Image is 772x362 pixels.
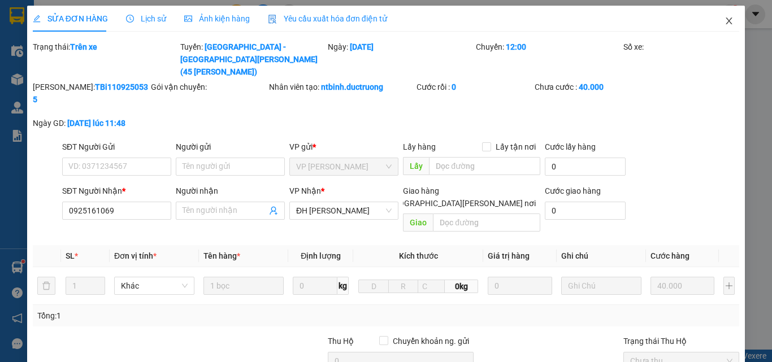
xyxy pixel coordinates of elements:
[114,251,157,260] span: Đơn vị tính
[545,142,596,151] label: Cước lấy hàng
[403,142,436,151] span: Lấy hàng
[296,158,392,175] span: VP Trần Bình
[488,251,530,260] span: Giá trị hàng
[268,14,387,23] span: Yêu cầu xuất hóa đơn điện tử
[545,186,601,195] label: Cước giao hàng
[557,245,646,267] th: Ghi chú
[289,186,321,195] span: VP Nhận
[321,82,383,91] b: ntbinh.ductruong
[399,251,438,260] span: Kích thước
[126,14,166,23] span: Lịch sử
[203,251,240,260] span: Tên hàng
[452,82,456,91] b: 0
[623,335,739,347] div: Trạng thái Thu Hộ
[289,141,398,153] div: VP gửi
[33,117,149,129] div: Ngày GD:
[388,280,419,293] input: R
[62,141,171,153] div: SĐT Người Gửi
[433,213,540,232] input: Dọc đường
[184,14,250,23] span: Ảnh kiện hàng
[381,197,540,210] span: [GEOGRAPHIC_DATA][PERSON_NAME] nơi
[301,251,341,260] span: Định lượng
[417,81,532,93] div: Cước rồi :
[445,280,478,293] span: 0kg
[126,15,134,23] span: clock-circle
[622,41,740,78] div: Số xe:
[561,277,641,295] input: Ghi Chú
[33,81,149,106] div: [PERSON_NAME]:
[203,277,284,295] input: VD: Bàn, Ghế
[62,185,171,197] div: SĐT Người Nhận
[337,277,349,295] span: kg
[388,335,474,347] span: Chuyển khoản ng. gửi
[579,82,604,91] b: 40.000
[650,251,689,260] span: Cước hàng
[650,277,714,295] input: 0
[403,157,429,175] span: Lấy
[418,280,445,293] input: C
[176,185,285,197] div: Người nhận
[121,277,188,294] span: Khác
[151,81,267,93] div: Gói vận chuyển:
[403,213,433,232] span: Giao
[725,16,734,25] span: close
[328,337,354,346] span: Thu Hộ
[535,81,650,93] div: Chưa cước :
[66,251,75,260] span: SL
[37,309,299,322] div: Tổng: 1
[713,6,745,37] button: Close
[70,42,97,51] b: Trên xe
[176,141,285,153] div: Người gửi
[33,14,108,23] span: SỬA ĐƠN HÀNG
[350,42,374,51] b: [DATE]
[403,186,439,195] span: Giao hàng
[296,202,392,219] span: ĐH Tân Bình
[327,41,474,78] div: Ngày:
[184,15,192,23] span: picture
[37,277,55,295] button: delete
[506,42,526,51] b: 12:00
[269,81,414,93] div: Nhân viên tạo:
[429,157,540,175] input: Dọc đường
[723,277,735,295] button: plus
[358,280,389,293] input: D
[488,277,552,295] input: 0
[491,141,540,153] span: Lấy tận nơi
[545,158,626,176] input: Cước lấy hàng
[32,41,179,78] div: Trạng thái:
[475,41,622,78] div: Chuyến:
[545,202,626,220] input: Cước giao hàng
[268,15,277,24] img: icon
[179,41,327,78] div: Tuyến:
[269,206,278,215] span: user-add
[180,42,318,76] b: [GEOGRAPHIC_DATA] - [GEOGRAPHIC_DATA][PERSON_NAME] (45 [PERSON_NAME])
[67,119,125,128] b: [DATE] lúc 11:48
[33,15,41,23] span: edit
